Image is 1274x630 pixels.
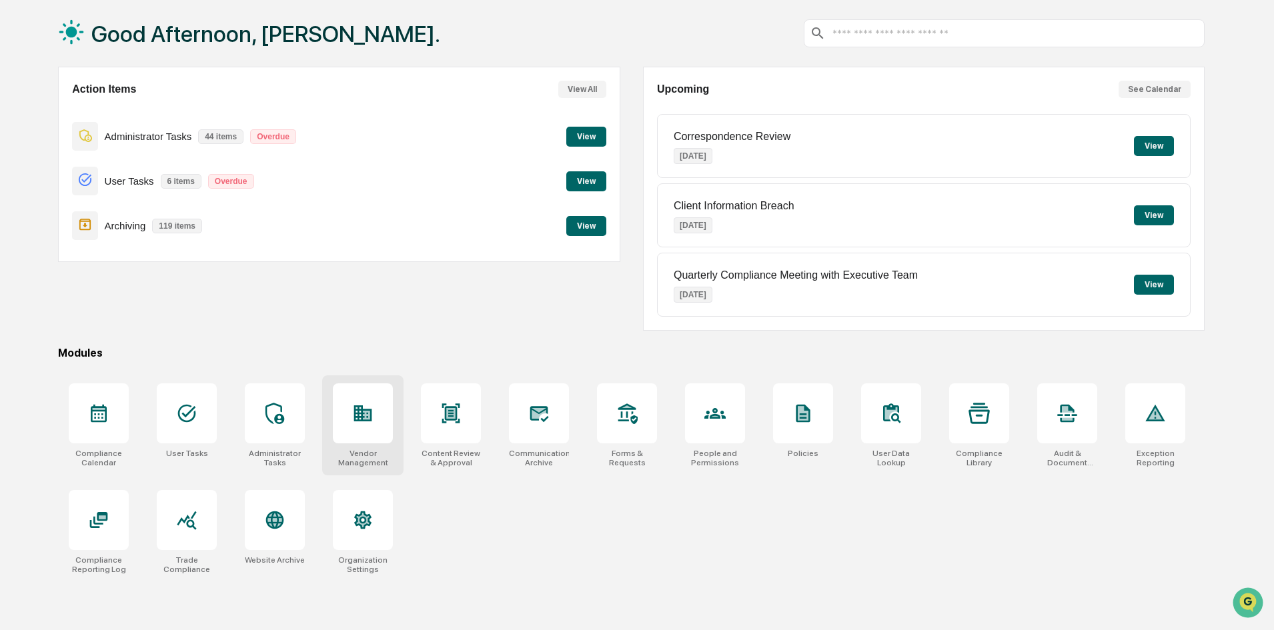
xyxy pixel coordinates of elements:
[674,148,712,164] p: [DATE]
[198,129,243,144] p: 44 items
[333,555,393,574] div: Organization Settings
[152,219,202,233] p: 119 items
[13,102,37,126] img: 1746055101610-c473b297-6a78-478c-a979-82029cc54cd1
[245,449,305,467] div: Administrator Tasks
[91,21,440,47] h1: Good Afternoon, [PERSON_NAME].
[208,174,254,189] p: Overdue
[1231,586,1267,622] iframe: Open customer support
[333,449,393,467] div: Vendor Management
[861,449,921,467] div: User Data Lookup
[227,106,243,122] button: Start new chat
[566,127,606,147] button: View
[161,174,201,189] p: 6 items
[674,200,794,212] p: Client Information Breach
[566,174,606,187] a: View
[250,129,296,144] p: Overdue
[166,449,208,458] div: User Tasks
[566,129,606,142] a: View
[105,220,146,231] p: Archiving
[91,163,171,187] a: 🗄️Attestations
[110,168,165,181] span: Attestations
[13,195,24,205] div: 🔎
[8,188,89,212] a: 🔎Data Lookup
[566,171,606,191] button: View
[105,175,154,187] p: User Tasks
[788,449,818,458] div: Policies
[674,269,918,281] p: Quarterly Compliance Meeting with Executive Team
[558,81,606,98] button: View All
[69,449,129,467] div: Compliance Calendar
[105,131,192,142] p: Administrator Tasks
[597,449,657,467] div: Forms & Requests
[69,555,129,574] div: Compliance Reporting Log
[97,169,107,180] div: 🗄️
[674,131,790,143] p: Correspondence Review
[685,449,745,467] div: People and Permissions
[245,555,305,565] div: Website Archive
[657,83,709,95] h2: Upcoming
[1037,449,1097,467] div: Audit & Document Logs
[13,28,243,49] p: How can we help?
[27,168,86,181] span: Preclearance
[1134,205,1174,225] button: View
[509,449,569,467] div: Communications Archive
[1125,449,1185,467] div: Exception Reporting
[566,216,606,236] button: View
[674,217,712,233] p: [DATE]
[1119,81,1191,98] button: See Calendar
[8,163,91,187] a: 🖐️Preclearance
[1134,136,1174,156] button: View
[421,449,481,467] div: Content Review & Approval
[566,219,606,231] a: View
[13,169,24,180] div: 🖐️
[72,83,136,95] h2: Action Items
[1134,275,1174,295] button: View
[45,115,169,126] div: We're available if you need us!
[157,555,217,574] div: Trade Compliance
[94,225,161,236] a: Powered byPylon
[674,287,712,303] p: [DATE]
[133,226,161,236] span: Pylon
[949,449,1009,467] div: Compliance Library
[27,193,84,207] span: Data Lookup
[58,347,1205,359] div: Modules
[45,102,219,115] div: Start new chat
